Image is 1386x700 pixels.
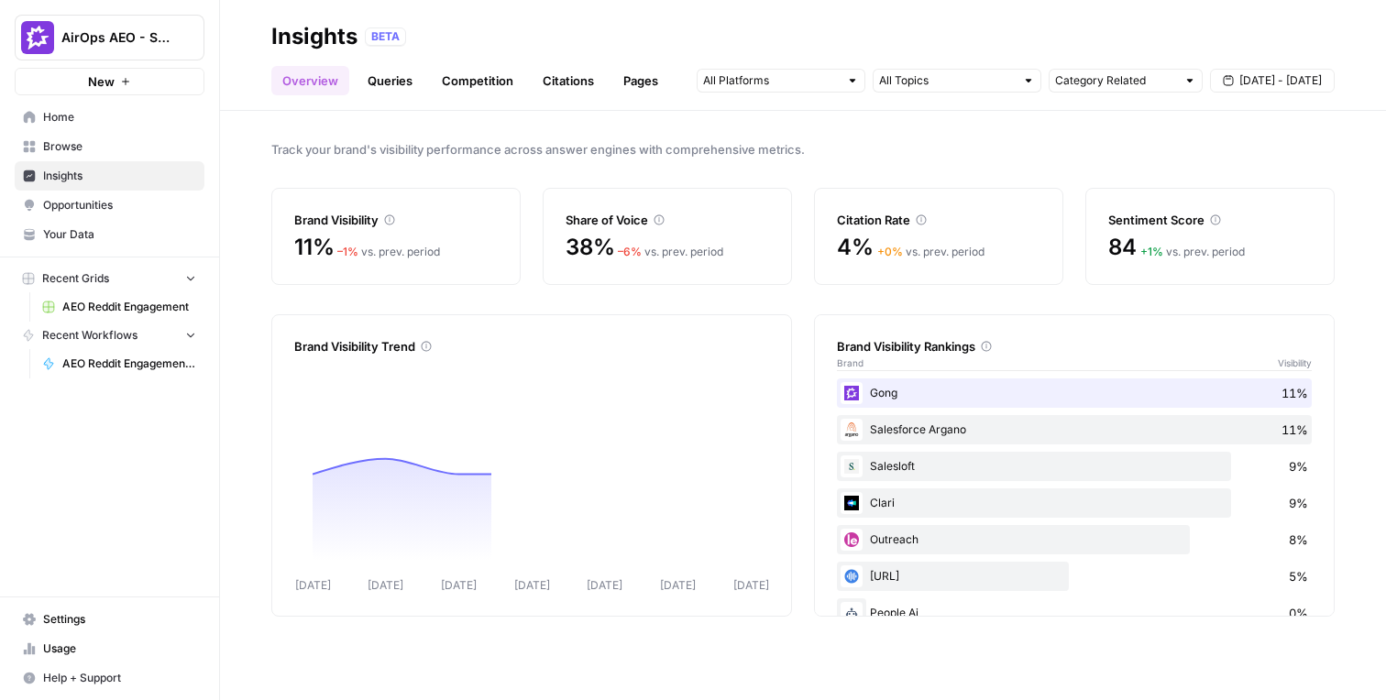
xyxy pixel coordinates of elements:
[1278,355,1312,370] span: Visibility
[1140,245,1163,258] span: + 1 %
[271,66,349,95] a: Overview
[1289,494,1308,512] span: 9%
[618,244,723,260] div: vs. prev. period
[837,525,1312,554] div: Outreach
[15,220,204,249] a: Your Data
[43,197,196,213] span: Opportunities
[294,233,334,262] span: 11%
[841,455,863,477] img: vpq3xj2nnch2e2ivhsgwmf7hbkjf
[841,602,863,624] img: m91aa644vh47mb0y152o0kapheco
[365,27,406,46] div: BETA
[88,72,115,91] span: New
[618,245,642,258] span: – 6 %
[15,132,204,161] a: Browse
[62,299,196,315] span: AEO Reddit Engagement
[837,355,863,370] span: Brand
[660,578,696,592] tspan: [DATE]
[1108,211,1312,229] div: Sentiment Score
[15,191,204,220] a: Opportunities
[294,337,769,355] div: Brand Visibility Trend
[15,265,204,292] button: Recent Grids
[368,578,403,592] tspan: [DATE]
[441,578,477,592] tspan: [DATE]
[514,578,550,592] tspan: [DATE]
[337,244,440,260] div: vs. prev. period
[703,71,839,90] input: All Platforms
[1281,384,1308,402] span: 11%
[21,21,54,54] img: AirOps AEO - Single Brand (Gong) Logo
[43,109,196,126] span: Home
[1289,567,1308,585] span: 5%
[587,578,622,592] tspan: [DATE]
[837,337,1312,355] div: Brand Visibility Rankings
[43,168,196,184] span: Insights
[43,138,196,155] span: Browse
[879,71,1015,90] input: All Topics
[1140,244,1245,260] div: vs. prev. period
[841,419,863,441] img: e001jt87q6ctylcrzboubucy6uux
[837,488,1312,518] div: Clari
[837,562,1312,591] div: [URL]
[1289,604,1308,622] span: 0%
[271,22,357,51] div: Insights
[1289,457,1308,476] span: 9%
[61,28,172,47] span: AirOps AEO - Single Brand (Gong)
[877,244,984,260] div: vs. prev. period
[837,211,1040,229] div: Citation Rate
[877,245,903,258] span: + 0 %
[1239,72,1322,89] span: [DATE] - [DATE]
[15,322,204,349] button: Recent Workflows
[295,578,331,592] tspan: [DATE]
[837,378,1312,408] div: Gong
[841,565,863,587] img: khqciriqz2uga3pxcoz8d1qji9pc
[62,355,196,372] span: AEO Reddit Engagement - Fork
[1210,69,1335,93] button: [DATE] - [DATE]
[1108,233,1137,262] span: 84
[837,452,1312,481] div: Salesloft
[271,140,1335,159] span: Track your brand's visibility performance across answer engines with comprehensive metrics.
[837,415,1312,444] div: Salesforce Argano
[15,634,204,663] a: Usage
[733,578,769,592] tspan: [DATE]
[42,270,109,287] span: Recent Grids
[612,66,669,95] a: Pages
[1055,71,1176,90] input: Category Related
[43,670,196,686] span: Help + Support
[34,349,204,378] a: AEO Reddit Engagement - Fork
[837,233,874,262] span: 4%
[15,605,204,634] a: Settings
[431,66,524,95] a: Competition
[841,382,863,404] img: w6cjb6u2gvpdnjw72qw8i2q5f3eb
[566,233,614,262] span: 38%
[43,640,196,657] span: Usage
[837,598,1312,628] div: People Ai
[841,529,863,551] img: w5j8drkl6vorx9oircl0z03rjk9p
[532,66,605,95] a: Citations
[43,611,196,628] span: Settings
[1289,530,1308,549] span: 8%
[337,245,358,258] span: – 1 %
[357,66,423,95] a: Queries
[15,663,204,693] button: Help + Support
[1281,421,1308,439] span: 11%
[42,327,137,344] span: Recent Workflows
[43,226,196,243] span: Your Data
[15,68,204,95] button: New
[566,211,769,229] div: Share of Voice
[34,292,204,322] a: AEO Reddit Engagement
[841,492,863,514] img: h6qlr8a97mop4asab8l5qtldq2wv
[15,161,204,191] a: Insights
[294,211,498,229] div: Brand Visibility
[15,103,204,132] a: Home
[15,15,204,60] button: Workspace: AirOps AEO - Single Brand (Gong)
